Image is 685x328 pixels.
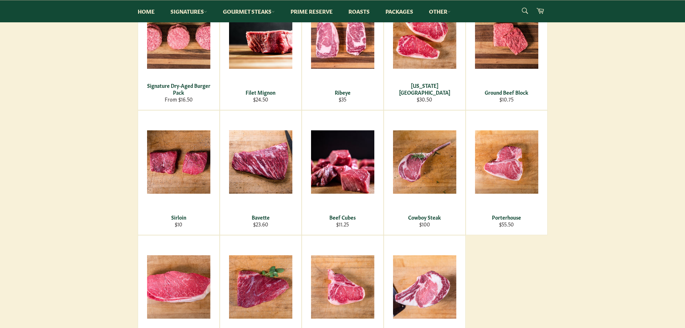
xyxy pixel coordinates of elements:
[224,96,297,103] div: $24.50
[224,89,297,96] div: Filet Mignon
[163,0,214,22] a: Signatures
[142,96,215,103] div: From $16.50
[142,214,215,221] div: Sirloin
[147,5,210,69] img: Signature Dry-Aged Burger Pack
[306,96,379,103] div: $35
[388,82,461,96] div: [US_STATE][GEOGRAPHIC_DATA]
[229,255,292,319] img: Tri-Tip
[470,96,543,103] div: $10.75
[393,255,456,319] img: Bone-in Rib Roast
[311,255,374,319] img: T-Bone Steak
[393,130,456,194] img: Cowboy Steak
[142,82,215,96] div: Signature Dry-Aged Burger Pack
[311,5,374,69] img: Ribeye
[306,221,379,228] div: $11.25
[422,0,458,22] a: Other
[302,110,384,235] a: Beef Cubes Beef Cubes $11.25
[341,0,377,22] a: Roasts
[138,110,220,235] a: Sirloin Sirloin $10
[224,214,297,221] div: Bavette
[220,110,302,235] a: Bavette Bavette $23.60
[216,0,282,22] a: Gourmet Steaks
[393,5,456,69] img: New York Strip
[470,221,543,228] div: $55.50
[229,5,292,69] img: Filet Mignon
[147,255,210,319] img: London Broil
[475,5,538,69] img: Ground Beef Block
[229,130,292,194] img: Bavette
[142,221,215,228] div: $10
[224,221,297,228] div: $23.60
[131,0,162,22] a: Home
[475,130,538,194] img: Porterhouse
[384,110,466,235] a: Cowboy Steak Cowboy Steak $100
[470,89,543,96] div: Ground Beef Block
[306,89,379,96] div: Ribeye
[311,130,374,194] img: Beef Cubes
[388,96,461,103] div: $30.50
[378,0,420,22] a: Packages
[470,214,543,221] div: Porterhouse
[147,130,210,194] img: Sirloin
[306,214,379,221] div: Beef Cubes
[388,214,461,221] div: Cowboy Steak
[283,0,340,22] a: Prime Reserve
[388,221,461,228] div: $100
[466,110,548,235] a: Porterhouse Porterhouse $55.50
